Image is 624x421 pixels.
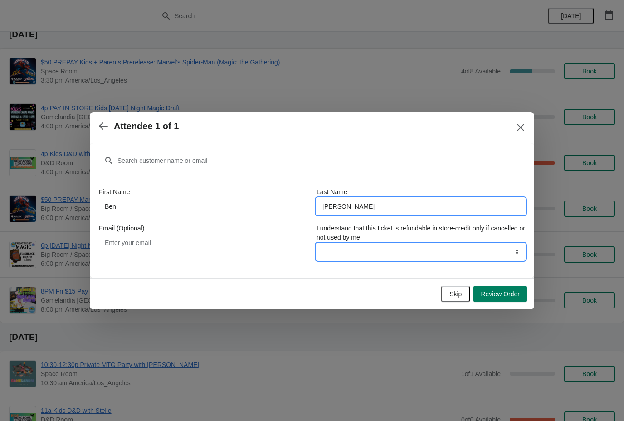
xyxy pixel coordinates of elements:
[114,121,179,132] h2: Attendee 1 of 1
[512,119,529,136] button: Close
[99,235,307,251] input: Enter your email
[99,187,130,196] label: First Name
[317,187,347,196] label: Last Name
[481,290,520,298] span: Review Order
[473,286,527,302] button: Review Order
[99,198,307,215] input: John
[317,224,525,242] label: I understand that this ticket is refundable in store-credit only if cancelled or not used by me
[449,290,462,298] span: Skip
[317,198,525,215] input: Smith
[117,152,525,169] input: Search customer name or email
[441,286,470,302] button: Skip
[99,224,144,233] label: Email (Optional)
